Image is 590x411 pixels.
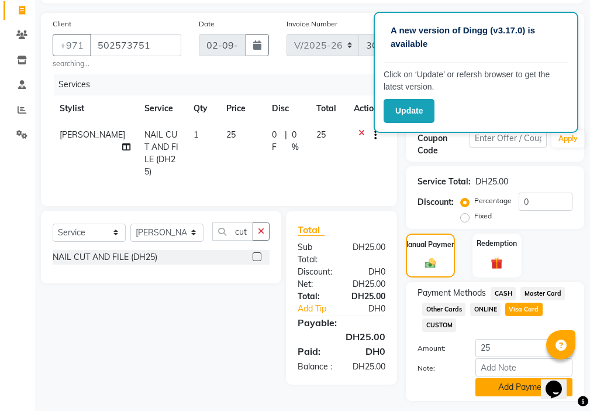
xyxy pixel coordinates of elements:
span: Master Card [520,287,565,300]
th: Price [219,95,265,122]
input: Search or Scan [212,222,253,241]
th: Service [137,95,187,122]
span: 0 % [292,129,302,153]
div: DH25.00 [341,361,394,373]
div: DH25.00 [289,330,394,344]
th: Action [347,95,385,122]
label: Amount: [409,343,466,354]
span: 25 [226,129,236,140]
div: DH0 [341,266,394,278]
span: 25 [316,129,326,140]
label: Client [53,19,71,29]
span: CASH [491,287,516,300]
div: DH25.00 [475,176,508,188]
span: Visa Card [505,303,543,316]
span: Payment Methods [418,287,486,299]
th: Total [309,95,347,122]
div: DH0 [341,344,394,358]
div: Service Total: [418,176,471,188]
label: Percentage [474,196,512,206]
span: [PERSON_NAME] [60,129,125,140]
label: Redemption [477,238,517,249]
div: DH25.00 [341,290,394,303]
div: Discount: [289,266,341,278]
small: searching... [53,59,181,69]
input: Amount [475,339,572,357]
label: Date [199,19,215,29]
div: Sub Total: [289,241,341,266]
button: +971 [53,34,91,56]
label: Fixed [474,211,492,221]
span: Other Cards [422,303,465,316]
span: | [285,129,287,153]
div: Coupon Code [418,132,469,157]
img: _cash.svg [422,257,439,269]
span: 1 [194,129,198,140]
span: ONLINE [470,303,501,316]
div: Total: [289,290,341,303]
input: Search by Name/Mobile/Email/Code [90,34,181,56]
div: Paid: [289,344,341,358]
p: A new version of Dingg (v3.17.0) is available [391,24,561,50]
th: Disc [265,95,309,122]
span: Total [298,224,325,236]
div: Discount: [418,196,454,208]
div: Net: [289,278,341,290]
a: Add Tip [289,303,350,315]
div: Services [54,74,394,95]
button: Update [384,99,434,123]
div: DH0 [350,303,394,315]
th: Qty [187,95,219,122]
input: Enter Offer / Coupon Code [470,129,547,148]
div: Balance : [289,361,341,373]
div: DH25.00 [341,241,394,266]
button: Add Payment [475,378,572,396]
label: Invoice Number [287,19,337,29]
img: _gift.svg [487,256,506,270]
label: Note: [409,363,466,374]
label: Manual Payment [402,239,458,250]
input: Add Note [475,358,572,376]
span: CUSTOM [422,318,456,332]
button: Apply [551,130,585,148]
span: 0 F [272,129,281,153]
div: Payable: [289,316,394,330]
div: NAIL CUT AND FILE (DH25) [53,251,157,263]
th: Stylist [53,95,137,122]
iframe: chat widget [541,364,578,399]
div: DH25.00 [341,278,394,290]
span: NAIL CUT AND FILE (DH25) [144,129,178,177]
p: Click on ‘Update’ or refersh browser to get the latest version. [384,68,568,93]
